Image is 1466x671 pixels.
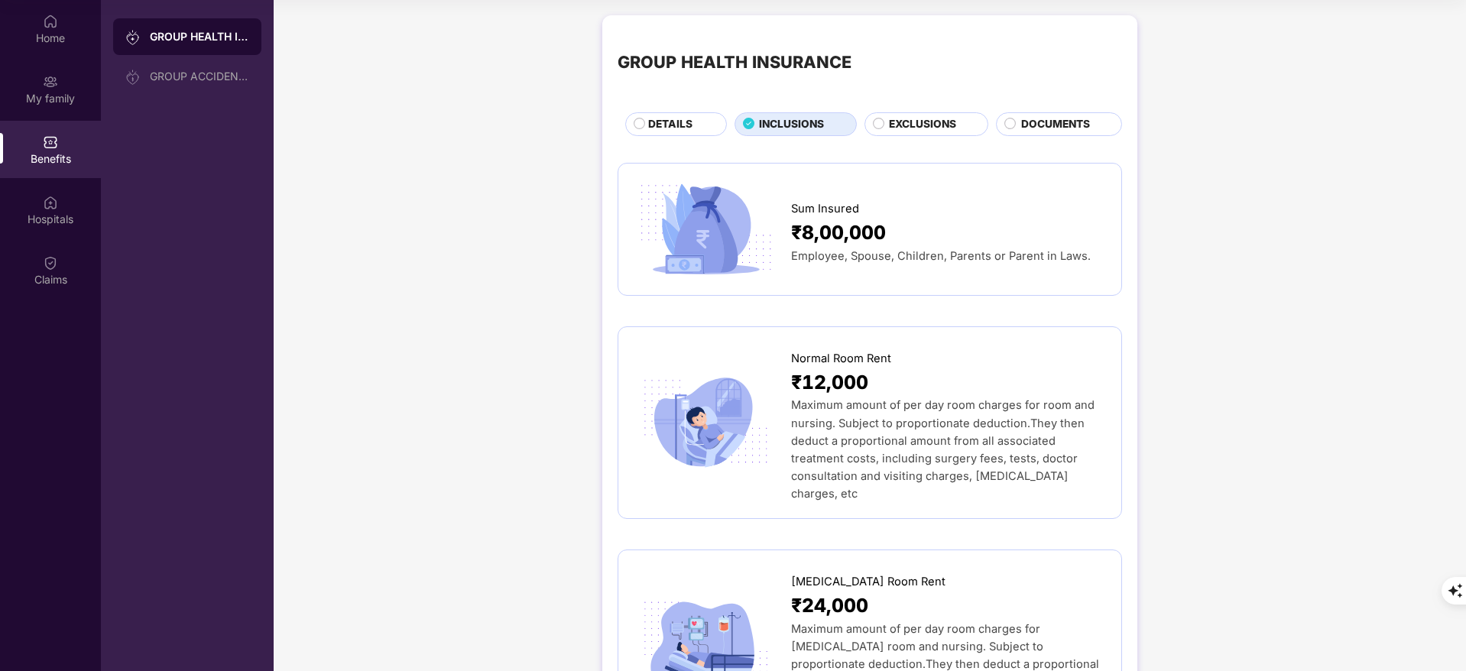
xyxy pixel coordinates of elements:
div: GROUP HEALTH INSURANCE [618,49,851,75]
div: GROUP HEALTH INSURANCE [150,29,249,44]
img: svg+xml;base64,PHN2ZyBpZD0iQ2xhaW0iIHhtbG5zPSJodHRwOi8vd3d3LnczLm9yZy8yMDAwL3N2ZyIgd2lkdGg9IjIwIi... [43,255,58,271]
span: ₹8,00,000 [791,218,886,248]
span: Sum Insured [791,200,859,218]
span: EXCLUSIONS [889,116,956,133]
img: icon [634,372,778,473]
span: Normal Room Rent [791,350,891,368]
span: Employee, Spouse, Children, Parents or Parent in Laws. [791,249,1091,263]
img: icon [634,179,778,280]
img: svg+xml;base64,PHN2ZyB3aWR0aD0iMjAiIGhlaWdodD0iMjAiIHZpZXdCb3g9IjAgMCAyMCAyMCIgZmlsbD0ibm9uZSIgeG... [125,30,141,45]
img: svg+xml;base64,PHN2ZyB3aWR0aD0iMjAiIGhlaWdodD0iMjAiIHZpZXdCb3g9IjAgMCAyMCAyMCIgZmlsbD0ibm9uZSIgeG... [125,70,141,85]
img: svg+xml;base64,PHN2ZyB3aWR0aD0iMjAiIGhlaWdodD0iMjAiIHZpZXdCb3g9IjAgMCAyMCAyMCIgZmlsbD0ibm9uZSIgeG... [43,74,58,89]
img: svg+xml;base64,PHN2ZyBpZD0iSG9zcGl0YWxzIiB4bWxucz0iaHR0cDovL3d3dy53My5vcmcvMjAwMC9zdmciIHdpZHRoPS... [43,195,58,210]
span: DOCUMENTS [1021,116,1090,133]
span: ₹24,000 [791,591,868,621]
img: svg+xml;base64,PHN2ZyBpZD0iQmVuZWZpdHMiIHhtbG5zPSJodHRwOi8vd3d3LnczLm9yZy8yMDAwL3N2ZyIgd2lkdGg9Ij... [43,135,58,150]
span: [MEDICAL_DATA] Room Rent [791,573,945,591]
span: INCLUSIONS [759,116,824,133]
div: GROUP ACCIDENTAL INSURANCE [150,70,249,83]
img: svg+xml;base64,PHN2ZyBpZD0iSG9tZSIgeG1sbnM9Imh0dHA6Ly93d3cudzMub3JnLzIwMDAvc3ZnIiB3aWR0aD0iMjAiIG... [43,14,58,29]
span: DETAILS [648,116,692,133]
span: ₹12,000 [791,368,868,397]
span: Maximum amount of per day room charges for room and nursing. Subject to proportionate deduction.T... [791,398,1095,500]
